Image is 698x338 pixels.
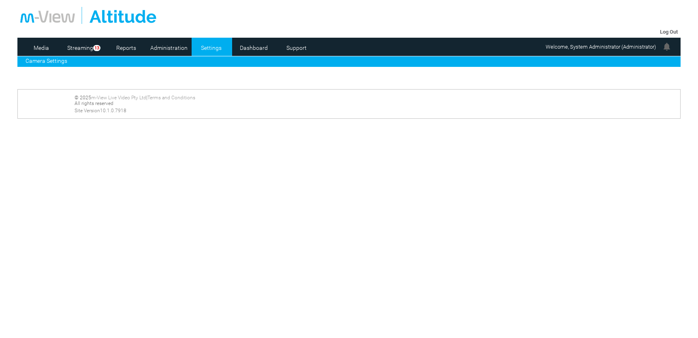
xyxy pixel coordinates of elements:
[149,42,188,54] a: Administration
[21,42,61,54] a: Media
[234,42,273,54] a: Dashboard
[93,45,100,51] span: 13
[662,42,672,51] img: bell24.png
[26,58,67,64] a: Camera Settings
[147,95,195,101] a: Terms and Conditions
[75,95,677,113] div: © 2025 | All rights reserved
[91,95,146,101] a: m-View Live Video Pty Ltd
[546,44,656,50] span: Welcome, System Administrator (Administrator)
[192,42,231,54] a: Settings
[660,29,678,35] a: Log Out
[277,42,316,54] a: Support
[100,108,126,113] span: 10.1.0.7918
[64,42,96,54] a: Streaming
[107,42,146,54] a: Reports
[75,108,677,113] div: Site Version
